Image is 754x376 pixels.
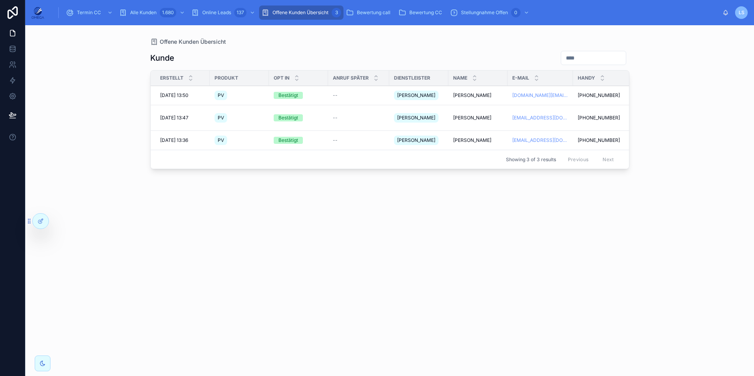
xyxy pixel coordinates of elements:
[506,156,556,163] span: Showing 3 of 3 results
[160,92,205,99] a: [DATE] 13:50
[218,115,224,121] span: PV
[160,38,226,46] span: Offene Kunden Übersicht
[397,137,435,143] span: [PERSON_NAME]
[278,137,298,144] div: Bestätigt
[448,6,533,20] a: Stellungnahme Offen0
[272,9,328,16] span: Offene Kunden Übersicht
[512,137,568,143] a: [EMAIL_ADDRESS][DOMAIN_NAME]
[215,134,264,147] a: PV
[150,38,226,46] a: Offene Kunden Übersicht
[453,115,503,121] a: [PERSON_NAME]
[578,75,595,81] span: Handy
[215,75,238,81] span: Produkt
[578,115,627,121] a: [PHONE_NUMBER]
[739,9,745,16] span: LS
[218,137,224,143] span: PV
[215,112,264,124] a: PV
[274,92,323,99] a: Bestätigt
[160,75,183,81] span: Erstellt
[150,52,174,63] h1: Kunde
[160,8,176,17] div: 1.680
[512,115,568,121] a: [EMAIL_ADDRESS][DOMAIN_NAME]
[218,92,224,99] span: PV
[453,75,467,81] span: Name
[453,137,503,143] a: [PERSON_NAME]
[511,8,521,17] div: 0
[130,9,157,16] span: Alle Kunden
[77,9,101,16] span: Termin CC
[278,114,298,121] div: Bestätigt
[333,92,338,99] span: --
[578,92,627,99] a: [PHONE_NUMBER]
[332,8,341,17] div: 3
[160,137,188,143] span: [DATE] 13:36
[333,92,384,99] a: --
[396,6,448,20] a: Bewertung CC
[578,137,620,143] span: [PHONE_NUMBER]
[160,92,188,99] span: [DATE] 13:50
[512,75,529,81] span: E-Mail
[160,137,205,143] a: [DATE] 13:36
[512,92,568,99] a: [DOMAIN_NAME][EMAIL_ADDRESS][DOMAIN_NAME]
[259,6,343,20] a: Offene Kunden Übersicht3
[50,4,722,21] div: scrollable content
[333,115,338,121] span: --
[189,6,259,20] a: Online Leads137
[160,115,188,121] span: [DATE] 13:47
[578,115,620,121] span: [PHONE_NUMBER]
[394,112,444,124] a: [PERSON_NAME]
[409,9,442,16] span: Bewertung CC
[397,115,435,121] span: [PERSON_NAME]
[274,75,289,81] span: Opt In
[160,115,205,121] a: [DATE] 13:47
[63,6,117,20] a: Termin CC
[453,137,491,143] span: [PERSON_NAME]
[333,137,338,143] span: --
[32,6,44,19] img: App logo
[394,75,430,81] span: Dienstleister
[453,115,491,121] span: [PERSON_NAME]
[453,92,503,99] a: [PERSON_NAME]
[333,115,384,121] a: --
[453,92,491,99] span: [PERSON_NAME]
[333,75,369,81] span: Anruf später
[394,134,444,147] a: [PERSON_NAME]
[333,137,384,143] a: --
[357,9,390,16] span: Bewertung call
[202,9,231,16] span: Online Leads
[343,6,396,20] a: Bewertung call
[117,6,189,20] a: Alle Kunden1.680
[394,89,444,102] a: [PERSON_NAME]
[578,92,620,99] span: [PHONE_NUMBER]
[461,9,508,16] span: Stellungnahme Offen
[278,92,298,99] div: Bestätigt
[578,137,627,143] a: [PHONE_NUMBER]
[274,137,323,144] a: Bestätigt
[234,8,246,17] div: 137
[274,114,323,121] a: Bestätigt
[215,89,264,102] a: PV
[397,92,435,99] span: [PERSON_NAME]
